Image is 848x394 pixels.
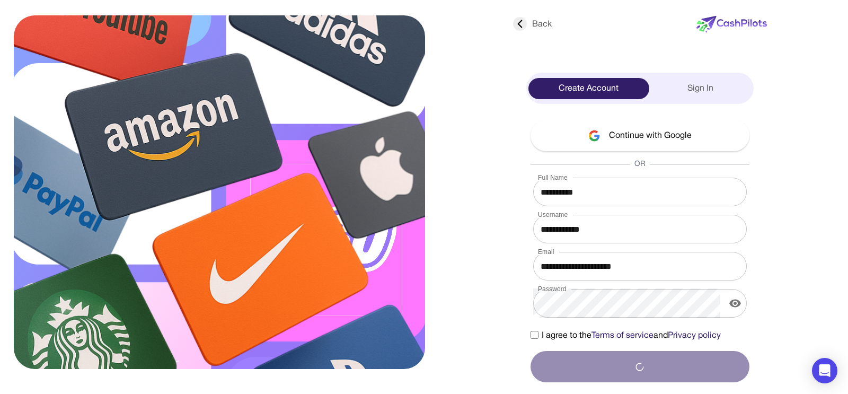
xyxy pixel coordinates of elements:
[538,284,567,293] label: Password
[14,15,425,369] img: sign-up.svg
[591,332,653,339] a: Terms of service
[538,247,554,256] label: Email
[513,18,552,31] div: Back
[542,329,721,342] span: I agree to the and
[531,120,749,151] button: Continue with Google
[531,331,538,339] input: I agree to theTerms of serviceandPrivacy policy
[725,293,746,314] button: display the password
[588,130,600,142] img: google-logo.svg
[528,78,650,99] div: Create Account
[812,358,837,383] div: Open Intercom Messenger
[649,78,752,99] div: Sign In
[696,16,767,33] img: new-logo.svg
[668,332,721,339] a: Privacy policy
[538,210,568,219] label: Username
[538,173,568,182] label: Full Name
[630,159,650,170] span: OR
